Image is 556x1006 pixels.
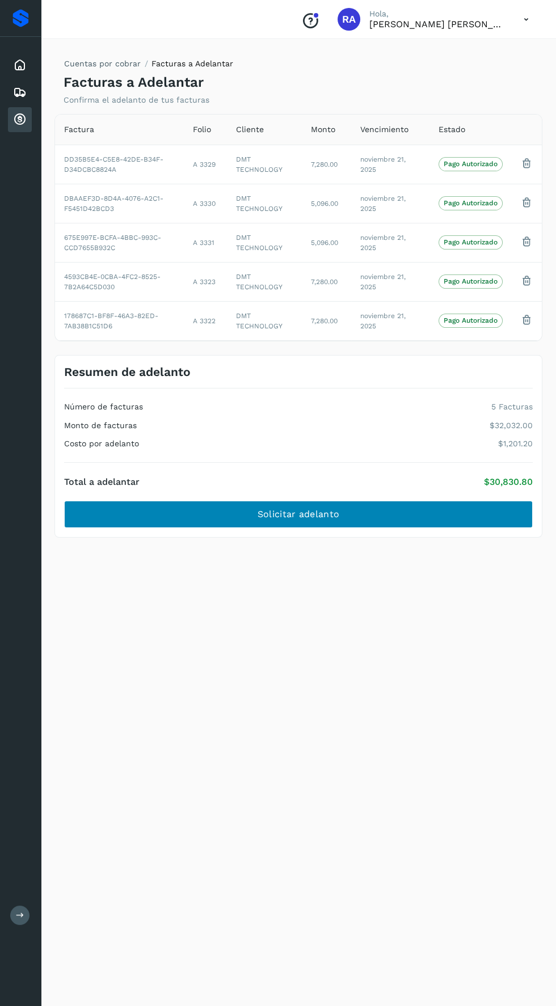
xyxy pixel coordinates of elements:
[360,124,408,136] span: Vencimiento
[369,19,506,29] p: Raphael Argenis Rubio Becerril
[311,124,335,136] span: Monto
[444,199,498,207] p: Pago Autorizado
[184,301,227,340] td: A 3322
[227,145,302,184] td: DMT TECHNOLOGY
[444,160,498,168] p: Pago Autorizado
[55,184,184,223] td: DBAAEF3D-8D4A-4076-A2C1-F5451D42BCD3
[258,508,339,521] span: Solicitar adelanto
[311,160,338,168] span: 7,280.00
[64,421,137,430] h4: Monto de facturas
[55,223,184,262] td: 675E997E-BCFA-4BBC-993C-CCD7655B932C
[184,184,227,223] td: A 3330
[498,439,533,449] p: $1,201.20
[236,124,264,136] span: Cliente
[227,184,302,223] td: DMT TECHNOLOGY
[64,365,191,379] h3: Resumen de adelanto
[360,195,406,213] span: noviembre 21, 2025
[444,277,498,285] p: Pago Autorizado
[55,145,184,184] td: DD35B5E4-C5E8-42DE-B34F-D34DCBC8824A
[193,124,211,136] span: Folio
[360,234,406,252] span: noviembre 21, 2025
[311,278,338,286] span: 7,280.00
[64,59,141,68] a: Cuentas por cobrar
[184,223,227,262] td: A 3331
[64,124,94,136] span: Factura
[444,316,498,324] p: Pago Autorizado
[227,262,302,301] td: DMT TECHNOLOGY
[8,80,32,105] div: Embarques
[64,74,204,91] h4: Facturas a Adelantar
[369,9,506,19] p: Hola,
[360,312,406,330] span: noviembre 21, 2025
[360,273,406,291] span: noviembre 21, 2025
[360,155,406,174] span: noviembre 21, 2025
[439,124,465,136] span: Estado
[64,95,209,105] p: Confirma el adelanto de tus facturas
[64,58,233,74] nav: breadcrumb
[64,402,143,412] h4: Número de facturas
[64,439,139,449] h4: Costo por adelanto
[484,476,533,487] p: $30,830.80
[8,53,32,78] div: Inicio
[444,238,498,246] p: Pago Autorizado
[311,239,338,247] span: 5,096.00
[311,317,338,325] span: 7,280.00
[490,421,533,430] p: $32,032.00
[491,402,533,412] p: 5 Facturas
[55,301,184,340] td: 178687C1-BF8F-46A3-82ED-7AB38B1C51D6
[151,59,233,68] span: Facturas a Adelantar
[64,501,533,528] button: Solicitar adelanto
[311,200,338,208] span: 5,096.00
[184,145,227,184] td: A 3329
[227,223,302,262] td: DMT TECHNOLOGY
[184,262,227,301] td: A 3323
[8,107,32,132] div: Cuentas por cobrar
[64,476,140,487] h4: Total a adelantar
[227,301,302,340] td: DMT TECHNOLOGY
[55,262,184,301] td: 4593CB4E-0CBA-4FC2-8525-7B2A64C5D030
